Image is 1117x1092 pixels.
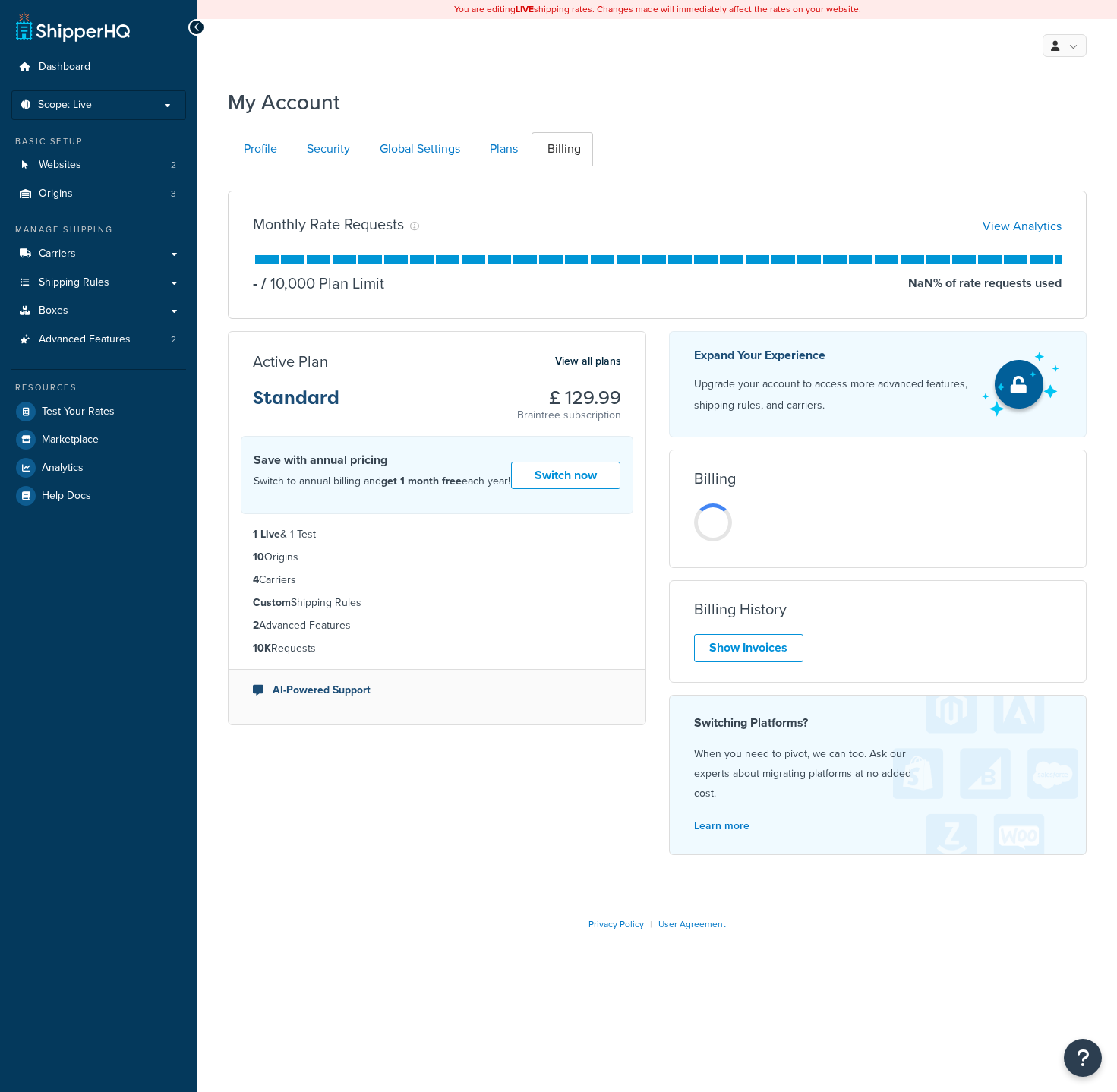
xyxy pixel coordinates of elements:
a: Carriers [11,240,186,268]
strong: 4 [253,572,259,588]
h3: Standard [253,388,339,420]
span: Websites [39,159,81,172]
h3: Active Plan [253,353,328,370]
a: ShipperHQ Home [16,11,130,42]
a: Websites 2 [11,151,186,179]
p: Braintree subscription [517,408,621,423]
a: Show Invoices [694,634,803,662]
p: 10,000 Plan Limit [257,273,384,294]
a: Privacy Policy [588,917,644,931]
h3: Billing History [694,601,787,617]
a: View all plans [555,352,621,371]
a: Shipping Rules [11,269,186,297]
h3: Monthly Rate Requests [253,216,404,232]
li: Origins [11,180,186,208]
a: Billing [532,132,593,166]
a: Plans [474,132,530,166]
span: / [261,272,267,295]
span: Boxes [39,305,68,317]
li: Carriers [253,572,621,589]
p: Expand Your Experience [694,345,969,366]
a: Analytics [11,454,186,481]
a: Dashboard [11,53,186,81]
div: Basic Setup [11,135,186,148]
li: Requests [253,640,621,657]
span: Carriers [39,248,76,260]
a: Test Your Rates [11,398,186,425]
a: Origins 3 [11,180,186,208]
p: Upgrade your account to access more advanced features, shipping rules, and carriers. [694,374,969,416]
h4: Switching Platforms? [694,714,1062,732]
a: Boxes [11,297,186,325]
span: 2 [171,333,176,346]
span: Help Docs [42,490,91,503]
a: Marketplace [11,426,186,453]
span: Test Your Rates [42,406,115,418]
li: & 1 Test [253,526,621,543]
a: Help Docs [11,482,186,510]
div: Resources [11,381,186,394]
h1: My Account [228,87,340,117]
a: View Analytics [983,217,1062,235]
span: Marketplace [42,434,99,447]
li: Websites [11,151,186,179]
strong: 2 [253,617,259,633]
span: 2 [171,159,176,172]
strong: Custom [253,595,291,611]
a: Switch now [511,462,620,490]
h3: £ 129.99 [517,388,621,408]
p: - [253,273,257,294]
h3: Billing [694,470,736,487]
h4: Save with annual pricing [254,451,510,469]
p: NaN % of rate requests used [908,273,1062,294]
button: Open Resource Center [1064,1039,1102,1077]
div: Manage Shipping [11,223,186,236]
a: Learn more [694,818,749,834]
span: Origins [39,188,73,200]
strong: get 1 month free [381,473,462,489]
a: Security [291,132,362,166]
a: Profile [228,132,289,166]
li: Advanced Features [253,617,621,634]
span: | [650,917,652,931]
span: Analytics [42,462,84,475]
strong: 10 [253,549,264,565]
a: Global Settings [364,132,472,166]
li: Shipping Rules [253,595,621,611]
span: Scope: Live [38,99,92,112]
a: Advanced Features 2 [11,326,186,354]
a: User Agreement [658,917,726,931]
li: Origins [253,549,621,566]
p: When you need to pivot, we can too. Ask our experts about migrating platforms at no added cost. [694,744,1062,803]
p: Switch to annual billing and each year! [254,472,510,491]
strong: 1 Live [253,526,280,542]
a: Expand Your Experience Upgrade your account to access more advanced features, shipping rules, and... [669,331,1087,437]
li: Advanced Features [11,326,186,354]
strong: 10K [253,640,271,656]
b: LIVE [516,2,534,16]
span: Advanced Features [39,333,131,346]
span: 3 [171,188,176,200]
span: Shipping Rules [39,276,109,289]
li: AI-Powered Support [253,682,621,699]
span: Dashboard [39,61,90,74]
